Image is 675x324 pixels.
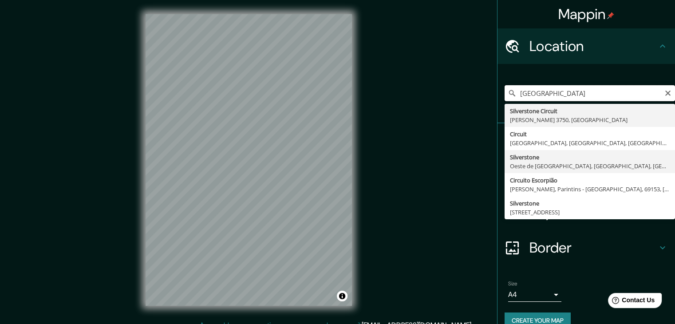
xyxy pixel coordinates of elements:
[510,107,670,115] div: Silverstone Circuit
[510,208,670,217] div: [STREET_ADDRESS]
[510,185,670,194] div: [PERSON_NAME], Parintins - [GEOGRAPHIC_DATA], 69153, [GEOGRAPHIC_DATA]
[596,289,665,314] iframe: Help widget launcher
[529,239,657,257] h4: Border
[510,115,670,124] div: [PERSON_NAME] 3750, [GEOGRAPHIC_DATA]
[510,138,670,147] div: [GEOGRAPHIC_DATA], [GEOGRAPHIC_DATA], [GEOGRAPHIC_DATA]
[497,123,675,159] div: Pins
[529,37,657,55] h4: Location
[497,194,675,230] div: Layout
[529,203,657,221] h4: Layout
[510,162,670,170] div: Oeste de [GEOGRAPHIC_DATA], [GEOGRAPHIC_DATA], [GEOGRAPHIC_DATA]
[607,12,614,19] img: pin-icon.png
[497,28,675,64] div: Location
[558,5,615,23] h4: Mappin
[510,176,670,185] div: Circuito Escorpião
[505,85,675,101] input: Pick your city or area
[146,14,352,306] canvas: Map
[508,288,561,302] div: A4
[510,153,670,162] div: Silverstone
[510,130,670,138] div: Circuit
[497,230,675,265] div: Border
[497,159,675,194] div: Style
[664,88,671,97] button: Clear
[337,291,347,301] button: Toggle attribution
[508,280,517,288] label: Size
[510,199,670,208] div: Silverstone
